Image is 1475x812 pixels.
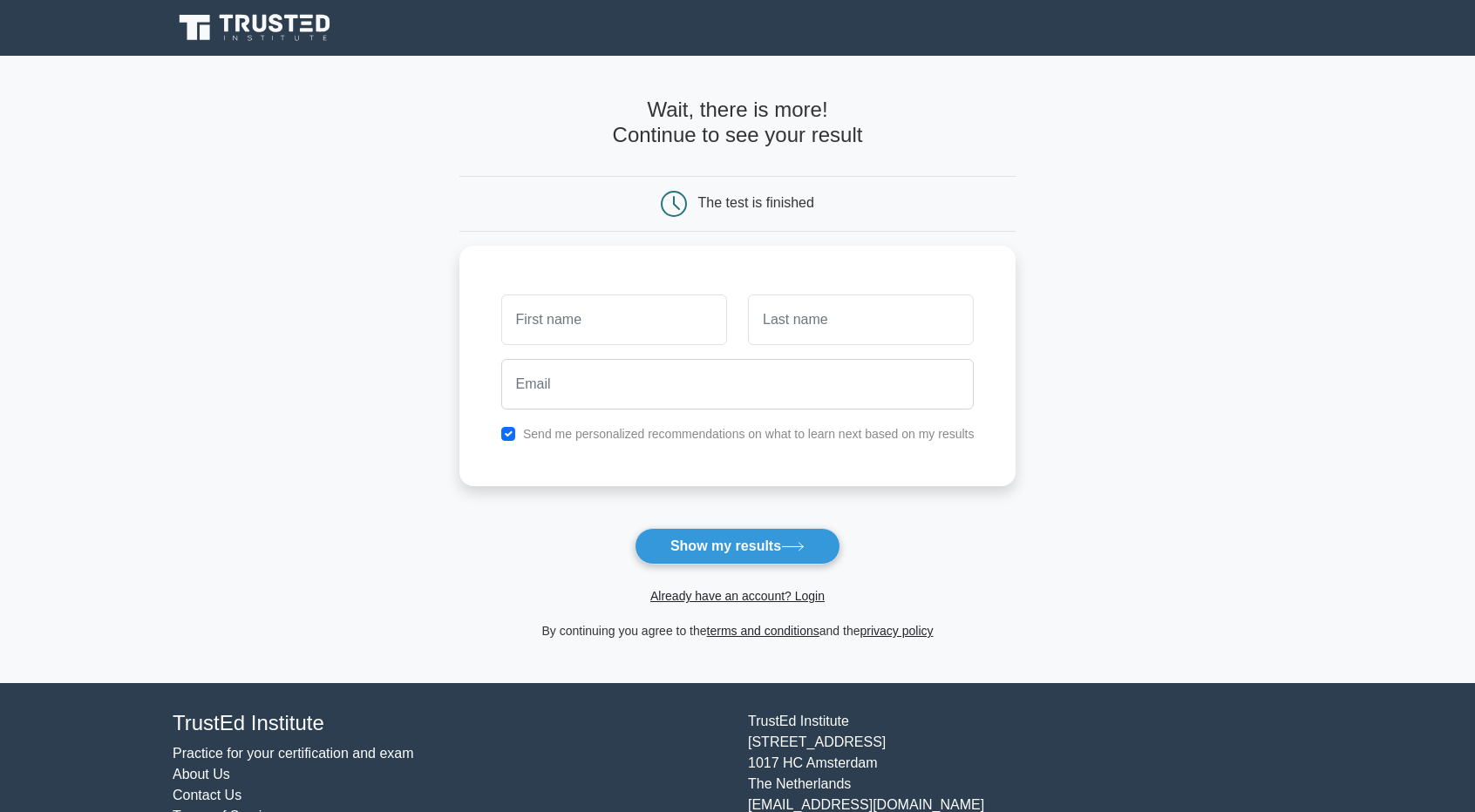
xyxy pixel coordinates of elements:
a: terms and conditions [707,624,819,638]
a: Practice for your certification and exam [173,746,414,761]
input: Last name [748,294,974,345]
a: Contact Us [173,788,241,802]
label: Send me personalized recommendations on what to learn next based on my results [523,427,975,441]
button: Show my results [635,528,840,565]
a: About Us [173,767,230,782]
h4: TrustEd Institute [173,711,727,736]
a: Already have an account? Login [650,589,825,603]
div: The test is finished [698,195,814,210]
div: By continuing you agree to the and the [449,620,1027,641]
a: privacy policy [860,624,934,638]
input: Email [501,359,975,409]
input: First name [501,294,727,345]
h4: Wait, there is more! Continue to see your result [459,98,1016,148]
